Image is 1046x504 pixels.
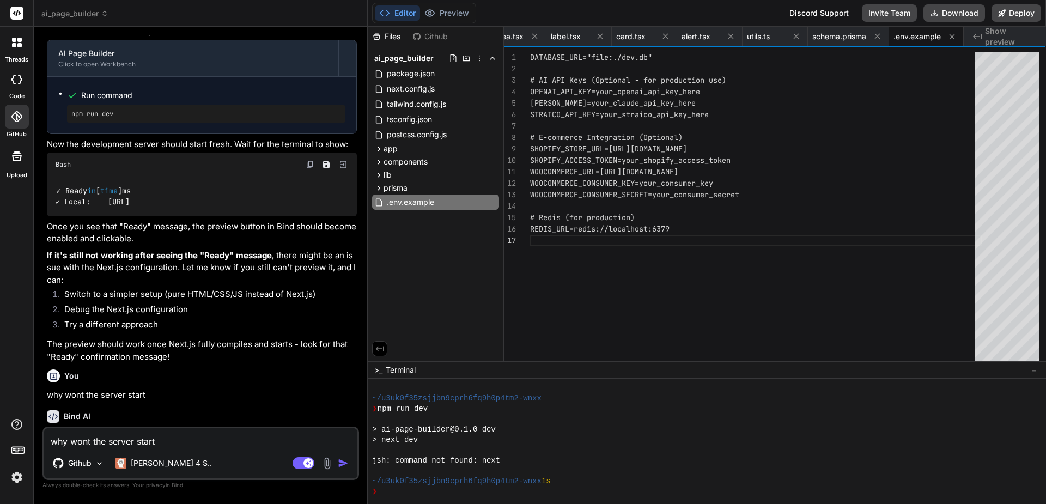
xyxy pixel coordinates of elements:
[47,250,272,260] strong: If it's still not working after seeing the "Ready" message
[5,55,28,64] label: threads
[47,389,357,402] p: why wont the server start
[386,67,436,80] span: package.json
[68,458,92,469] p: Github
[306,160,314,169] img: copy
[862,4,917,22] button: Invite Team
[321,457,333,470] img: attachment
[372,393,542,404] span: ~/u3uk0f35zsjjbn9cprh6fq9h0p4tm2-wnxx
[56,288,357,303] li: Switch to a simpler setup (pure HTML/CSS/JS instead of Next.js)
[1029,361,1039,379] button: −
[87,186,96,196] span: in
[551,31,581,42] span: label.tsx
[783,4,855,22] div: Discord Support
[372,424,496,435] span: > ai-page-builder@0.1.0 dev
[1031,365,1037,375] span: −
[56,160,71,169] span: Bash
[600,167,678,177] span: [URL][DOMAIN_NAME]
[812,31,866,42] span: schema.prisma
[374,365,382,375] span: >_
[386,82,436,95] span: next.config.js
[386,98,447,111] span: tailwind.config.js
[386,128,448,141] span: postcss.config.js
[56,319,357,334] li: Try a different approach
[372,435,418,445] span: > next dev
[42,480,359,490] p: Always double-check its answers. Your in Bind
[386,365,416,375] span: Terminal
[893,31,941,42] span: .env.example
[616,31,646,42] span: card.tsx
[504,212,516,223] div: 15
[420,5,473,21] button: Preview
[338,160,348,169] img: Open in Browser
[131,458,212,469] p: [PERSON_NAME] 4 S..
[64,411,90,422] h6: Bind AI
[7,130,27,139] label: GitHub
[504,223,516,235] div: 16
[374,53,434,64] span: ai_page_builder
[368,31,408,42] div: Files
[530,52,652,62] span: DATABASE_URL="file:./dev.db"
[682,31,710,42] span: alert.tsx
[530,132,683,142] span: # E-commerce Integration (Optional)
[542,476,551,487] span: 1s
[64,371,79,381] h6: You
[384,156,428,167] span: components
[81,90,345,101] span: Run command
[56,303,357,319] li: Debug the Next.js configuration
[7,171,27,180] label: Upload
[95,459,104,468] img: Pick Models
[338,458,349,469] img: icon
[992,4,1041,22] button: Deploy
[375,5,420,21] button: Editor
[58,48,327,59] div: AI Page Builder
[100,186,118,196] span: time
[504,98,516,109] div: 5
[504,201,516,212] div: 14
[146,482,166,488] span: privacy
[384,183,408,193] span: prisma
[504,86,516,98] div: 4
[47,338,357,363] p: The preview should work once Next.js fully compiles and starts - look for that "Ready" confirmati...
[372,404,378,414] span: ❯
[56,185,131,208] code: ✓ Ready [ ]ms ✓ Local: [URL]
[530,144,687,154] span: SHOPIFY_STORE_URL=[URL][DOMAIN_NAME]
[530,75,726,85] span: # AI API Keys (Optional - for production use)
[47,40,338,76] button: AI Page BuilderClick to open Workbench
[530,98,696,108] span: [PERSON_NAME]=your_claude_api_key_here
[504,143,516,155] div: 9
[504,132,516,143] div: 8
[504,109,516,120] div: 6
[8,468,26,487] img: settings
[58,60,327,69] div: Click to open Workbench
[530,212,635,222] span: # Redis (for production)
[504,235,516,246] div: 17
[384,169,392,180] span: lib
[47,138,357,151] p: Now the development server should start fresh. Wait for the terminal to show:
[115,458,126,469] img: Claude 4 Sonnet
[47,221,357,245] p: Once you see that "Ready" message, the preview button in Bind should become enabled and clickable.
[530,224,670,234] span: REDIS_URL=redis://localhost:6379
[372,487,378,497] span: ❯
[504,166,516,178] div: 11
[378,404,428,414] span: npm run dev
[47,250,357,287] p: , there might be an issue with the Next.js configuration. Let me know if you still can't preview ...
[504,63,516,75] div: 2
[530,190,739,199] span: WOOCOMMERCE_CONSUMER_SECRET=your_consumer_secret
[372,456,500,466] span: jsh: command not found: next
[41,8,108,19] span: ai_page_builder
[386,113,433,126] span: tsconfig.json
[408,31,453,42] div: Github
[530,110,709,119] span: STRAICO_API_KEY=your_straico_api_key_here
[504,189,516,201] div: 13
[384,143,398,154] span: app
[530,87,700,96] span: OPENAI_API_KEY=your_openai_api_key_here
[372,476,542,487] span: ~/u3uk0f35zsjjbn9cprh6fq9h0p4tm2-wnxx
[530,167,600,177] span: WOOCOMMERCE_URL=
[504,155,516,166] div: 10
[319,157,334,172] button: Save file
[747,31,770,42] span: utils.ts
[923,4,985,22] button: Download
[530,178,713,188] span: WOOCOMMERCE_CONSUMER_KEY=your_consumer_key
[504,120,516,132] div: 7
[530,155,731,165] span: SHOPIFY_ACCESS_TOKEN=your_shopify_access_token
